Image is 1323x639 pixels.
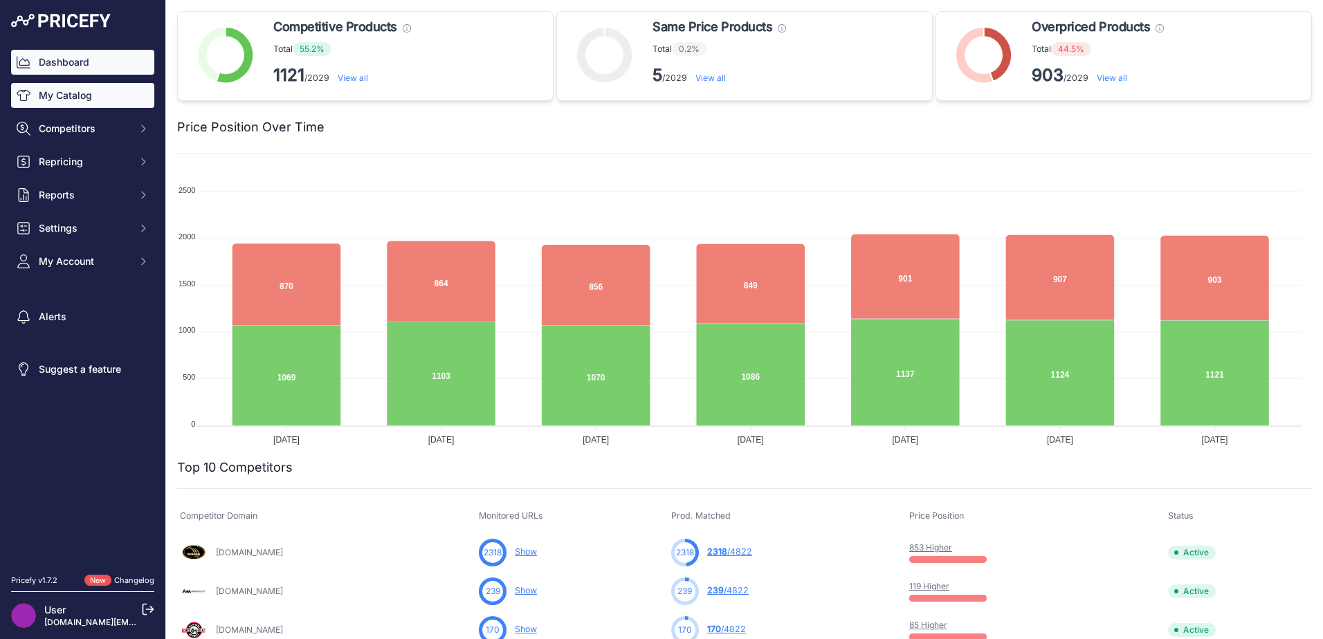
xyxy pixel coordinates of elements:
[114,575,154,585] a: Changelog
[707,546,752,557] a: 2318/4822
[11,575,57,586] div: Pricefy v1.7.2
[273,17,397,37] span: Competitive Products
[909,581,949,591] a: 119 Higher
[1168,623,1216,637] span: Active
[484,546,502,559] span: 2318
[1032,65,1064,85] strong: 903
[11,14,111,28] img: Pricefy Logo
[653,42,786,56] p: Total
[653,17,772,37] span: Same Price Products
[1168,546,1216,559] span: Active
[177,118,325,137] h2: Price Position Over Time
[44,617,258,627] a: [DOMAIN_NAME][EMAIL_ADDRESS][DOMAIN_NAME]
[428,435,455,445] tspan: [DATE]
[11,50,154,558] nav: Sidebar
[738,435,764,445] tspan: [DATE]
[1168,584,1216,598] span: Active
[11,357,154,382] a: Suggest a feature
[695,73,726,83] a: View all
[39,122,129,136] span: Competitors
[515,585,537,595] a: Show
[39,155,129,169] span: Repricing
[909,510,964,521] span: Price Position
[216,624,283,635] a: [DOMAIN_NAME]
[273,64,411,86] p: /2029
[179,279,195,288] tspan: 1500
[338,73,368,83] a: View all
[1032,64,1164,86] p: /2029
[707,624,746,634] a: 170/4822
[676,546,694,559] span: 2318
[11,149,154,174] button: Repricing
[653,64,786,86] p: /2029
[179,232,195,241] tspan: 2000
[11,116,154,141] button: Competitors
[1202,435,1228,445] tspan: [DATE]
[909,620,947,630] a: 85 Higher
[1168,510,1194,521] span: Status
[11,50,154,75] a: Dashboard
[177,458,293,477] h2: Top 10 Competitors
[11,249,154,274] button: My Account
[479,510,543,521] span: Monitored URLs
[44,604,66,615] a: User
[179,326,195,334] tspan: 1000
[1051,42,1091,56] span: 44.5%
[11,183,154,207] button: Reports
[707,585,724,595] span: 239
[39,254,129,268] span: My Account
[486,624,500,636] span: 170
[707,624,721,634] span: 170
[273,435,300,445] tspan: [DATE]
[183,373,195,381] tspan: 500
[11,304,154,329] a: Alerts
[1047,435,1073,445] tspan: [DATE]
[707,546,727,557] span: 2318
[1032,17,1150,37] span: Overpriced Products
[583,435,609,445] tspan: [DATE]
[191,420,195,428] tspan: 0
[273,42,411,56] p: Total
[39,221,129,235] span: Settings
[892,435,918,445] tspan: [DATE]
[216,586,283,596] a: [DOMAIN_NAME]
[11,83,154,108] a: My Catalog
[486,585,500,598] span: 239
[1097,73,1127,83] a: View all
[515,624,537,634] a: Show
[179,186,195,194] tspan: 2500
[672,42,706,56] span: 0.2%
[515,546,537,557] a: Show
[180,510,257,521] span: Competitor Domain
[216,547,283,557] a: [DOMAIN_NAME]
[1032,42,1164,56] p: Total
[707,585,749,595] a: 239/4822
[671,510,731,521] span: Prod. Matched
[909,542,952,553] a: 853 Higher
[293,42,331,56] span: 55.2%
[677,585,692,598] span: 239
[11,216,154,241] button: Settings
[678,624,692,636] span: 170
[273,65,304,85] strong: 1121
[84,575,111,586] span: New
[39,188,129,202] span: Reports
[653,65,662,85] strong: 5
